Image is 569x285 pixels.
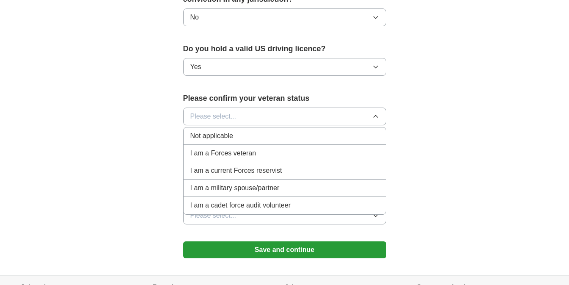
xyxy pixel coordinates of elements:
[190,200,291,210] span: I am a cadet force audit volunteer
[183,93,386,104] label: Please confirm your veteran status
[183,43,386,55] label: Do you hold a valid US driving licence?
[190,148,256,158] span: I am a Forces veteran
[183,241,386,258] button: Save and continue
[183,8,386,26] button: No
[190,111,236,122] span: Please select...
[190,210,236,221] span: Please select...
[190,183,280,193] span: I am a military spouse/partner
[183,108,386,125] button: Please select...
[190,62,201,72] span: Yes
[183,58,386,76] button: Yes
[190,131,233,141] span: Not applicable
[190,12,199,22] span: No
[190,166,282,176] span: I am a current Forces reservist
[183,207,386,224] button: Please select...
